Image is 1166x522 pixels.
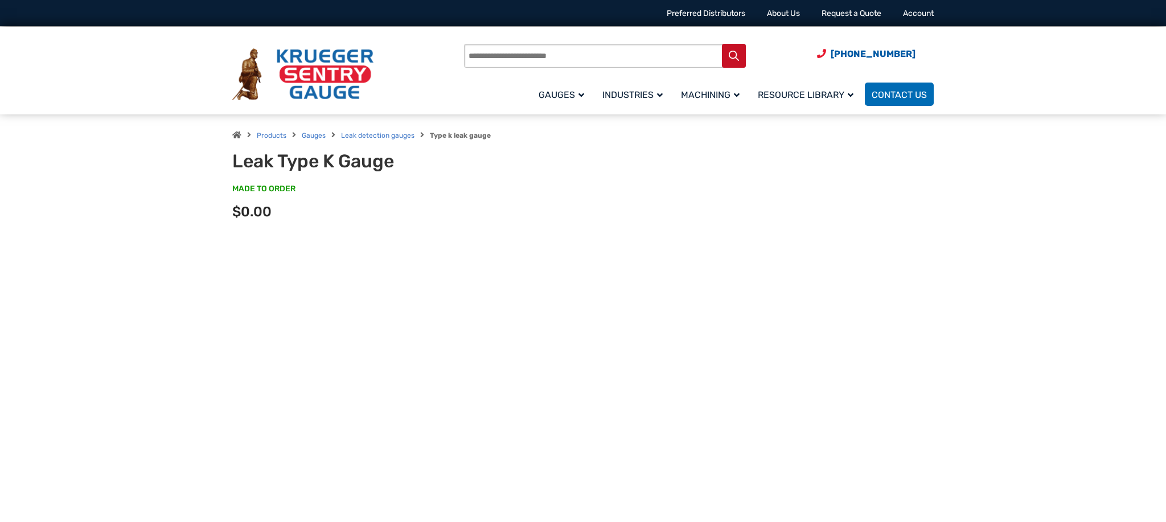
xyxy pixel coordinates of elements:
[681,89,740,100] span: Machining
[341,131,414,139] a: Leak detection gauges
[667,9,745,18] a: Preferred Distributors
[903,9,934,18] a: Account
[596,81,674,108] a: Industries
[302,131,326,139] a: Gauges
[430,131,491,139] strong: Type k leak gauge
[817,47,915,61] a: Phone Number (920) 434-8860
[232,204,272,220] span: $0.00
[232,48,373,101] img: Krueger Sentry Gauge
[872,89,927,100] span: Contact Us
[257,131,286,139] a: Products
[758,89,853,100] span: Resource Library
[532,81,596,108] a: Gauges
[674,81,751,108] a: Machining
[232,150,513,172] h1: Leak Type K Gauge
[831,48,915,59] span: [PHONE_NUMBER]
[539,89,584,100] span: Gauges
[232,183,295,195] span: MADE TO ORDER
[767,9,800,18] a: About Us
[865,83,934,106] a: Contact Us
[602,89,663,100] span: Industries
[822,9,881,18] a: Request a Quote
[751,81,865,108] a: Resource Library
